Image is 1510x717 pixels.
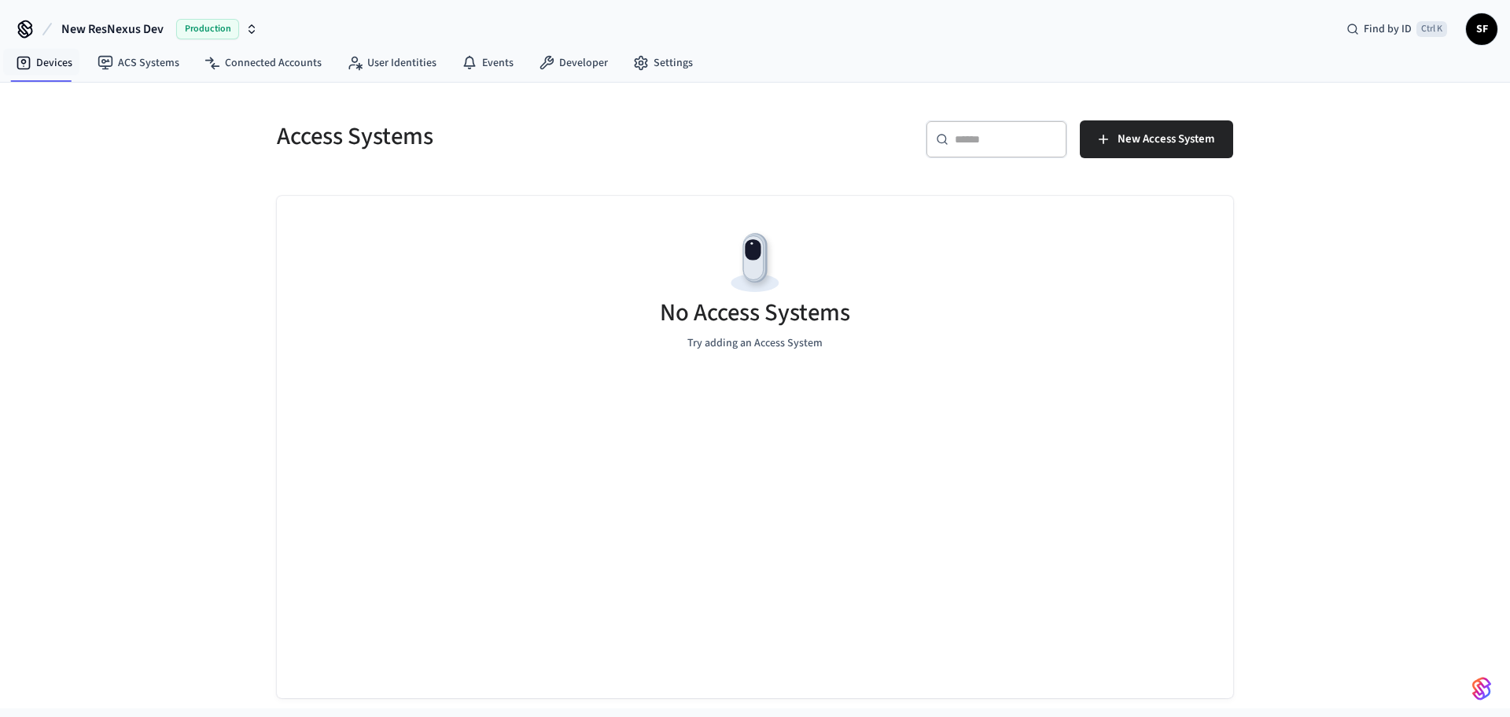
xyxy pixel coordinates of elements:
span: Production [176,19,239,39]
span: New Access System [1118,129,1214,150]
a: Settings [621,49,705,77]
span: SF [1468,15,1496,43]
span: Ctrl K [1416,21,1447,37]
span: New ResNexus Dev [61,20,164,39]
a: Devices [3,49,85,77]
button: New Access System [1080,120,1233,158]
button: SF [1466,13,1497,45]
a: ACS Systems [85,49,192,77]
a: User Identities [334,49,449,77]
h5: No Access Systems [660,297,850,329]
p: Try adding an Access System [687,335,823,352]
div: Find by IDCtrl K [1334,15,1460,43]
span: Find by ID [1364,21,1412,37]
a: Events [449,49,526,77]
img: Devices Empty State [720,227,790,298]
a: Connected Accounts [192,49,334,77]
img: SeamLogoGradient.69752ec5.svg [1472,676,1491,701]
a: Developer [526,49,621,77]
h5: Access Systems [277,120,746,153]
